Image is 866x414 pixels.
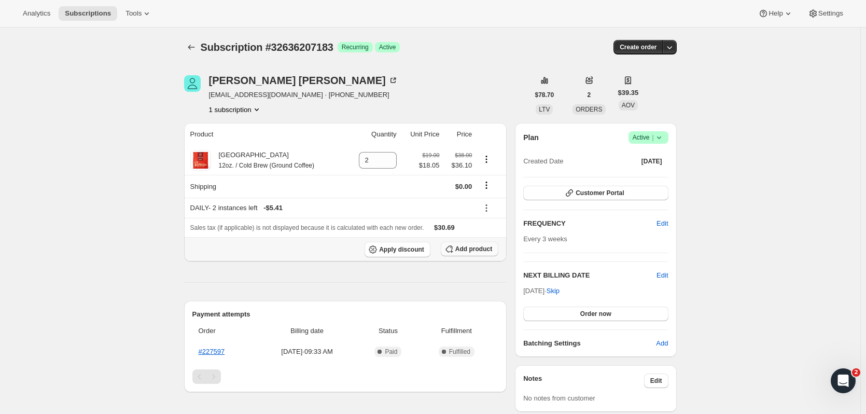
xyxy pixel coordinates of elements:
button: Skip [540,283,566,299]
th: Unit Price [400,123,443,146]
button: Edit [644,374,668,388]
span: $39.35 [618,88,639,98]
small: $38.00 [455,152,472,158]
small: $19.00 [422,152,439,158]
span: Create order [620,43,657,51]
img: product img [190,150,211,171]
span: Tools [125,9,142,18]
span: Add product [455,245,492,253]
span: Every 3 weeks [523,235,567,243]
button: Edit [650,215,674,232]
span: Help [769,9,783,18]
button: Customer Portal [523,186,668,200]
span: | [652,133,653,142]
span: Fulfillment [421,326,493,336]
span: [DATE] · [523,287,560,295]
span: Sales tax (if applicable) is not displayed because it is calculated with each new order. [190,224,424,231]
h2: FREQUENCY [523,218,657,229]
span: 2 [588,91,591,99]
button: Add product [441,242,498,256]
button: Create order [613,40,663,54]
span: [DATE] [641,157,662,165]
span: Billing date [259,326,356,336]
span: - $5.41 [263,203,283,213]
small: 12oz. / Cold Brew (Ground Coffee) [219,162,315,169]
th: Product [184,123,346,146]
a: #227597 [199,348,225,355]
span: LTV [539,106,550,113]
button: Analytics [17,6,57,21]
span: Marlene Pfeiler [184,75,201,92]
span: Skip [547,286,560,296]
button: Order now [523,307,668,321]
span: Created Date [523,156,563,167]
button: $78.70 [529,88,561,102]
span: ORDERS [576,106,602,113]
nav: Pagination [192,369,499,384]
iframe: Intercom live chat [831,368,856,393]
h2: Plan [523,132,539,143]
button: Product actions [478,154,495,165]
span: Customer Portal [576,189,624,197]
th: Shipping [184,175,346,198]
button: Tools [119,6,158,21]
h6: Batching Settings [523,338,656,349]
span: Edit [657,218,668,229]
h3: Notes [523,374,644,388]
button: Subscriptions [59,6,117,21]
th: Order [192,320,256,342]
span: Order now [580,310,611,318]
span: Active [379,43,396,51]
th: Price [443,123,476,146]
span: $0.00 [455,183,472,190]
span: $78.70 [535,91,554,99]
span: Recurring [342,43,369,51]
button: Shipping actions [478,180,495,191]
span: No notes from customer [523,394,595,402]
span: Analytics [23,9,50,18]
button: Help [752,6,799,21]
span: Active [633,132,664,143]
span: Subscriptions [65,9,111,18]
span: Subscription #32636207183 [201,42,333,53]
span: $18.05 [419,160,440,171]
th: Quantity [346,123,399,146]
h2: Payment attempts [192,309,499,320]
button: [DATE] [635,154,668,169]
span: $36.10 [446,160,472,171]
span: [DATE] · 09:33 AM [259,347,356,357]
button: Settings [802,6,849,21]
span: Paid [385,348,397,356]
button: 2 [581,88,597,102]
span: [EMAIL_ADDRESS][DOMAIN_NAME] · [PHONE_NUMBER] [209,90,398,100]
span: Fulfilled [449,348,470,356]
div: DAILY - 2 instances left [190,203,472,213]
span: AOV [622,102,635,109]
button: Product actions [209,104,262,115]
button: Apply discount [365,242,430,257]
div: [GEOGRAPHIC_DATA] [211,150,315,171]
span: Settings [818,9,843,18]
button: Add [650,335,674,352]
span: Edit [650,377,662,385]
span: Add [656,338,668,349]
span: Apply discount [379,245,424,254]
span: Status [361,326,414,336]
h2: NEXT BILLING DATE [523,270,657,281]
div: [PERSON_NAME] [PERSON_NAME] [209,75,398,86]
button: Edit [657,270,668,281]
button: Subscriptions [184,40,199,54]
span: $30.69 [434,224,455,231]
span: 2 [852,368,860,377]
